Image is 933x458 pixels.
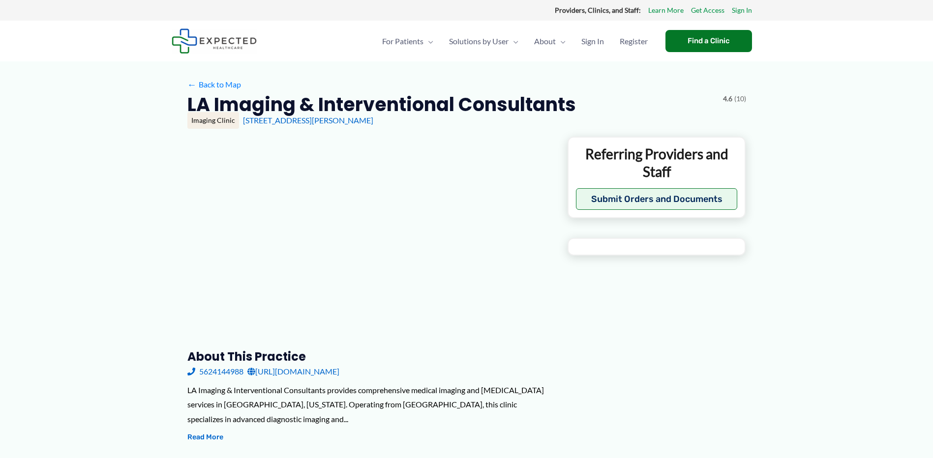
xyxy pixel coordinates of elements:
[382,24,423,58] span: For Patients
[247,364,339,379] a: [URL][DOMAIN_NAME]
[620,24,648,58] span: Register
[441,24,526,58] a: Solutions by UserMenu Toggle
[612,24,656,58] a: Register
[449,24,509,58] span: Solutions by User
[576,145,738,181] p: Referring Providers and Staff
[732,4,752,17] a: Sign In
[187,92,576,116] h2: LA Imaging & Interventional Consultants
[556,24,566,58] span: Menu Toggle
[526,24,573,58] a: AboutMenu Toggle
[187,431,223,443] button: Read More
[172,29,257,54] img: Expected Healthcare Logo - side, dark font, small
[187,364,243,379] a: 5624144988
[573,24,612,58] a: Sign In
[187,383,552,427] div: LA Imaging & Interventional Consultants provides comprehensive medical imaging and [MEDICAL_DATA]...
[555,6,641,14] strong: Providers, Clinics, and Staff:
[187,77,241,92] a: ←Back to Map
[648,4,684,17] a: Learn More
[581,24,604,58] span: Sign In
[691,4,724,17] a: Get Access
[576,188,738,210] button: Submit Orders and Documents
[665,30,752,52] a: Find a Clinic
[723,92,732,105] span: 4.6
[374,24,441,58] a: For PatientsMenu Toggle
[187,80,197,89] span: ←
[423,24,433,58] span: Menu Toggle
[509,24,518,58] span: Menu Toggle
[734,92,746,105] span: (10)
[187,112,239,129] div: Imaging Clinic
[243,115,373,125] a: [STREET_ADDRESS][PERSON_NAME]
[187,349,552,364] h3: About this practice
[374,24,656,58] nav: Primary Site Navigation
[534,24,556,58] span: About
